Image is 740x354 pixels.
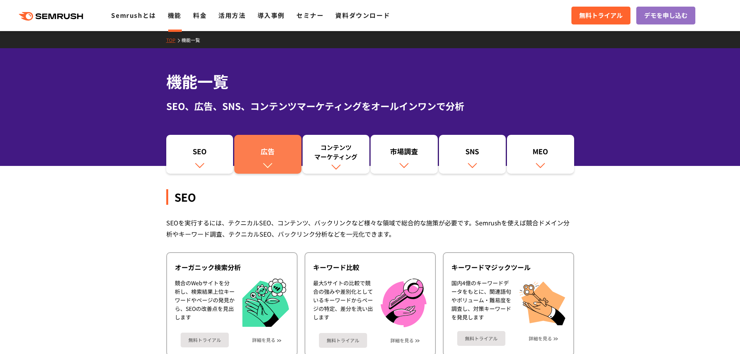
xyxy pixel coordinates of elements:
[306,143,366,161] div: コンテンツ マーケティング
[381,279,427,327] img: キーワード比較
[507,135,574,174] a: MEO
[529,336,552,341] a: 詳細を見る
[252,337,275,343] a: 詳細を見る
[571,7,630,24] a: 無料トライアル
[166,99,574,113] div: SEO、広告、SNS、コンテンツマーケティングをオールインワンで分析
[335,10,390,20] a: 資料ダウンロード
[511,146,570,160] div: MEO
[234,135,301,174] a: 広告
[313,263,427,272] div: キーワード比較
[313,279,373,327] div: 最大5サイトの比較で競合の強みや差別化としているキーワードからページの特定、差分を洗い出します
[111,10,156,20] a: Semrushとは
[166,37,181,43] a: TOP
[443,146,502,160] div: SNS
[636,7,695,24] a: デモを申し込む
[457,331,505,346] a: 無料トライアル
[175,263,289,272] div: オーガニック検索分析
[242,279,289,327] img: オーガニック検索分析
[371,135,438,174] a: 市場調査
[258,10,285,20] a: 導入事例
[170,146,230,160] div: SEO
[296,10,324,20] a: セミナー
[644,10,688,21] span: デモを申し込む
[166,189,574,205] div: SEO
[451,279,511,325] div: 国内4億のキーワードデータをもとに、関連語句やボリューム・難易度を調査し、対策キーワードを発見します
[374,146,434,160] div: 市場調査
[175,279,235,327] div: 競合のWebサイトを分析し、検索結果上位キーワードやページの発見から、SEOの改善点を見出します
[166,217,574,240] div: SEOを実行するには、テクニカルSEO、コンテンツ、バックリンクなど様々な領域で総合的な施策が必要です。Semrushを使えば競合ドメイン分析やキーワード調査、テクニカルSEO、バックリンク分析...
[181,333,229,347] a: 無料トライアル
[238,146,298,160] div: 広告
[166,135,233,174] a: SEO
[579,10,623,21] span: 無料トライアル
[439,135,506,174] a: SNS
[451,263,566,272] div: キーワードマジックツール
[193,10,207,20] a: 料金
[303,135,370,174] a: コンテンツマーケティング
[319,333,367,348] a: 無料トライアル
[390,338,414,343] a: 詳細を見る
[218,10,246,20] a: 活用方法
[519,279,566,325] img: キーワードマジックツール
[168,10,181,20] a: 機能
[181,37,206,43] a: 機能一覧
[166,70,574,93] h1: 機能一覧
